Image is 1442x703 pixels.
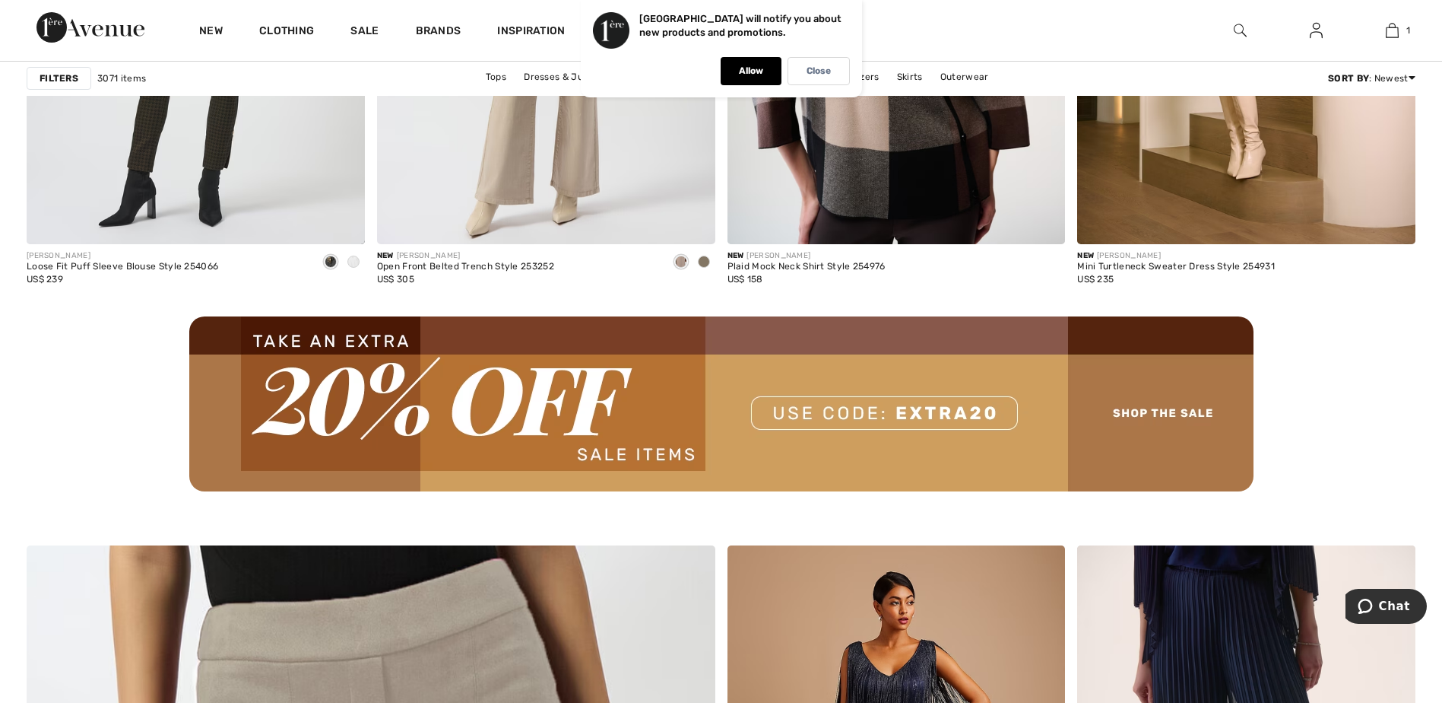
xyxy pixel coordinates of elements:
a: Sign In [1298,21,1335,40]
span: New [727,251,744,260]
div: Plaid Mock Neck Shirt Style 254976 [727,262,886,272]
img: My Bag [1386,21,1399,40]
div: Open Front Belted Trench Style 253252 [377,262,554,272]
div: Mini Turtleneck Sweater Dress Style 254931 [1077,262,1275,272]
span: 3071 items [97,72,146,85]
div: White [342,250,365,275]
img: My Info [1310,21,1323,40]
a: Brands [416,24,461,40]
a: 1 [1355,21,1429,40]
a: Tops [478,67,514,87]
span: US$ 235 [1077,274,1114,285]
span: New [1077,251,1094,260]
span: US$ 158 [727,274,763,285]
div: Java [692,250,715,275]
img: Extra 20% on Sale Items [189,317,1253,491]
a: New [199,24,223,40]
a: Dresses & Jumpsuits [516,67,626,87]
span: US$ 239 [27,274,63,285]
img: 1ère Avenue [36,12,144,43]
a: Extra 20% on Sale Items [27,317,1415,491]
span: Inspiration [497,24,565,40]
a: Skirts [889,67,930,87]
div: [PERSON_NAME] [727,250,886,262]
div: Loose Fit Puff Sleeve Blouse Style 254066 [27,262,218,272]
div: Black [319,250,342,275]
p: Close [807,65,831,77]
span: 1 [1406,24,1410,37]
span: New [377,251,394,260]
div: [PERSON_NAME] [27,250,218,262]
a: Outerwear [933,67,997,87]
iframe: Opens a widget where you can chat to one of our agents [1345,589,1427,627]
p: [GEOGRAPHIC_DATA] will notify you about new products and promotions. [639,13,841,38]
a: Clothing [259,24,314,40]
div: Moonstone [670,250,692,275]
strong: Sort By [1328,73,1369,84]
div: [PERSON_NAME] [377,250,554,262]
img: search the website [1234,21,1247,40]
div: [PERSON_NAME] [1077,250,1275,262]
span: US$ 305 [377,274,414,285]
div: : Newest [1328,72,1415,85]
a: Sale [350,24,379,40]
p: Allow [739,65,763,77]
strong: Filters [40,72,78,85]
